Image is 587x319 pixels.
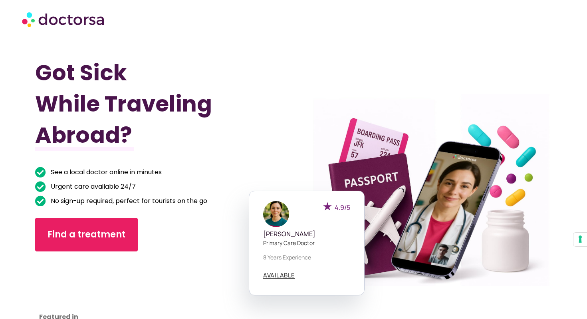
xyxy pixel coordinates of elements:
[263,239,350,247] p: Primary care doctor
[263,272,295,279] a: AVAILABLE
[49,167,162,178] span: See a local doctor online in minutes
[263,253,350,261] p: 8 years experience
[49,195,207,207] span: No sign-up required, perfect for tourists on the go
[49,181,136,192] span: Urgent care available 24/7
[263,230,350,238] h5: [PERSON_NAME]
[573,233,587,246] button: Your consent preferences for tracking technologies
[35,218,138,251] a: Find a treatment
[35,57,255,151] h1: Got Sick While Traveling Abroad?
[335,203,350,212] span: 4.9/5
[48,228,125,241] span: Find a treatment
